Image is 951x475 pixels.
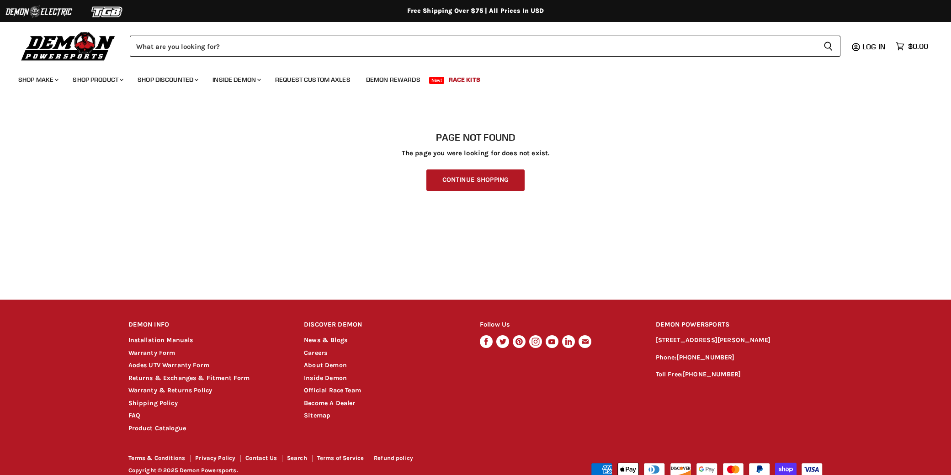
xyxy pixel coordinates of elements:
[128,132,823,143] h1: Page not found
[426,169,525,191] a: Continue Shopping
[656,369,823,380] p: Toll Free:
[128,149,823,157] p: The page you were looking for does not exist.
[245,454,277,461] a: Contact Us
[304,412,330,419] a: Sitemap
[442,70,487,89] a: Race Kits
[128,336,193,344] a: Installation Manuals
[891,40,933,53] a: $0.00
[130,36,840,57] form: Product
[304,386,361,394] a: Official Race Team
[11,70,64,89] a: Shop Make
[128,361,209,369] a: Aodes UTV Warranty Form
[128,386,213,394] a: Warranty & Returns Policy
[656,353,823,363] p: Phone:
[374,454,413,461] a: Refund policy
[128,424,186,432] a: Product Catalogue
[304,374,347,382] a: Inside Demon
[128,454,186,461] a: Terms & Conditions
[816,36,840,57] button: Search
[206,70,266,89] a: Inside Demon
[304,314,462,336] h2: DISCOVER DEMON
[304,361,347,369] a: About Demon
[128,412,140,419] a: FAQ
[304,349,327,357] a: Careers
[131,70,204,89] a: Shop Discounted
[656,314,823,336] h2: DEMON POWERSPORTS
[110,7,841,15] div: Free Shipping Over $75 | All Prices In USD
[130,36,816,57] input: Search
[11,67,926,89] ul: Main menu
[128,349,175,357] a: Warranty Form
[304,336,347,344] a: News & Blogs
[676,354,734,361] a: [PHONE_NUMBER]
[480,314,638,336] h2: Follow Us
[195,454,235,461] a: Privacy Policy
[5,3,73,21] img: Demon Electric Logo 2
[908,42,928,51] span: $0.00
[18,30,118,62] img: Demon Powersports
[317,454,364,461] a: Terms of Service
[128,455,477,464] nav: Footer
[287,454,307,461] a: Search
[73,3,142,21] img: TGB Logo 2
[268,70,357,89] a: Request Custom Axles
[359,70,427,89] a: Demon Rewards
[858,42,891,51] a: Log in
[656,335,823,346] p: [STREET_ADDRESS][PERSON_NAME]
[128,314,287,336] h2: DEMON INFO
[429,77,445,84] span: New!
[304,399,355,407] a: Become A Dealer
[128,399,178,407] a: Shipping Policy
[66,70,129,89] a: Shop Product
[128,374,250,382] a: Returns & Exchanges & Fitment Form
[128,467,477,474] p: Copyright © 2025 Demon Powersports.
[862,42,886,51] span: Log in
[683,370,741,378] a: [PHONE_NUMBER]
